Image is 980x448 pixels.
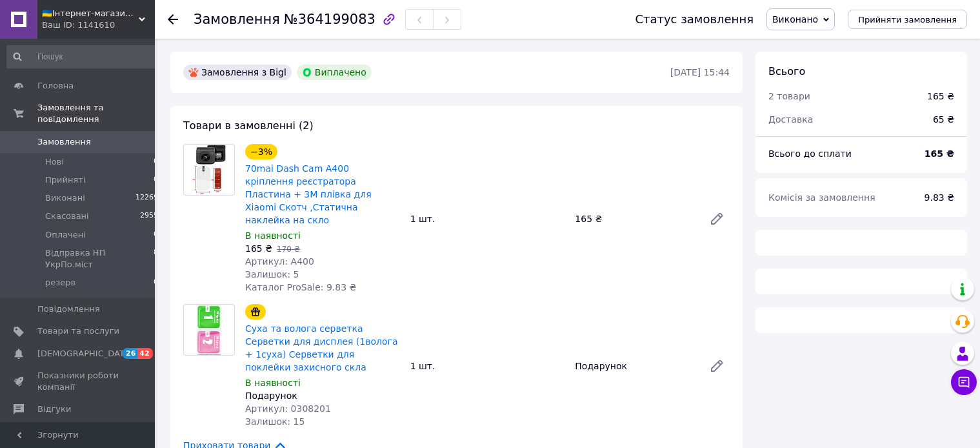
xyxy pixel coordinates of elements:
[284,12,375,27] span: №364199083
[768,114,813,125] span: Доставка
[37,102,155,125] span: Замовлення та повідомлення
[704,206,730,232] a: Редагувати
[37,303,100,315] span: Повідомлення
[925,105,962,134] div: 65 ₴
[245,416,305,427] span: Залишок: 15
[45,210,89,222] span: Скасовані
[245,323,398,372] a: Суха та волога серветка Серветки для дисплея (1волога + 1суха) Серветки для поклейки захисного скла
[37,348,133,360] span: [DEMOGRAPHIC_DATA]
[37,370,119,393] span: Показники роботи компанії
[154,174,158,186] span: 0
[45,192,85,204] span: Виконані
[45,229,86,241] span: Оплачені
[925,192,954,203] span: 9.83 ₴
[951,369,977,395] button: Чат з покупцем
[42,19,155,31] div: Ваш ID: 1141610
[772,14,818,25] span: Виконано
[768,148,852,159] span: Всього до сплати
[45,247,154,270] span: Відправка НП УкрПо.міст
[191,145,226,195] img: 70mai Dash Cam A400 кріплення реєстратора Пластина + 3M плівка для Xiaomi Cкотч ,Статична наклейк...
[245,403,331,414] span: Артикул: 0308201
[245,230,301,241] span: В наявності
[168,13,178,26] div: Повернутися назад
[768,192,875,203] span: Комісія за замовлення
[6,45,159,68] input: Пошук
[245,282,356,292] span: Каталог ProSale: 9.83 ₴
[245,256,314,267] span: Артикул: A400
[183,65,292,80] div: Замовлення з Bigl
[245,243,272,254] span: 165 ₴
[140,210,158,222] span: 2955
[37,80,74,92] span: Головна
[245,163,372,225] a: 70mai Dash Cam A400 кріплення реєстратора Пластина + 3M плівка для Xiaomi Cкотч ,Статична наклейк...
[277,245,300,254] span: 170 ₴
[45,174,85,186] span: Прийняті
[194,12,280,27] span: Замовлення
[858,15,957,25] span: Прийняти замовлення
[37,325,119,337] span: Товари та послуги
[768,91,810,101] span: 2 товари
[45,277,75,289] span: резерв
[154,247,158,270] span: 8
[405,357,570,375] div: 1 шт.
[245,144,277,159] div: −3%
[154,277,158,289] span: 0
[123,348,137,359] span: 26
[570,357,699,375] div: Подарунок
[37,136,91,148] span: Замовлення
[768,65,805,77] span: Всього
[405,210,570,228] div: 1 шт.
[704,353,730,379] a: Редагувати
[135,192,158,204] span: 12269
[297,65,372,80] div: Виплачено
[245,389,400,402] div: Подарунок
[42,8,139,19] span: 🇺🇦Інтернет-магазин "VM24" - Відправлення товарів в день замовлення.
[848,10,967,29] button: Прийняти замовлення
[245,378,301,388] span: В наявності
[154,229,158,241] span: 0
[925,148,954,159] b: 165 ₴
[670,67,730,77] time: [DATE] 15:44
[245,269,299,280] span: Залишок: 5
[137,348,152,359] span: 42
[927,90,954,103] div: 165 ₴
[37,403,71,415] span: Відгуки
[197,305,221,355] img: Суха та волога серветка Серветки для дисплея (1волога + 1суха) Серветки для поклейки захисного скла
[45,156,64,168] span: Нові
[570,210,699,228] div: 165 ₴
[183,119,314,132] span: Товари в замовленні (2)
[635,13,754,26] div: Статус замовлення
[154,156,158,168] span: 0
